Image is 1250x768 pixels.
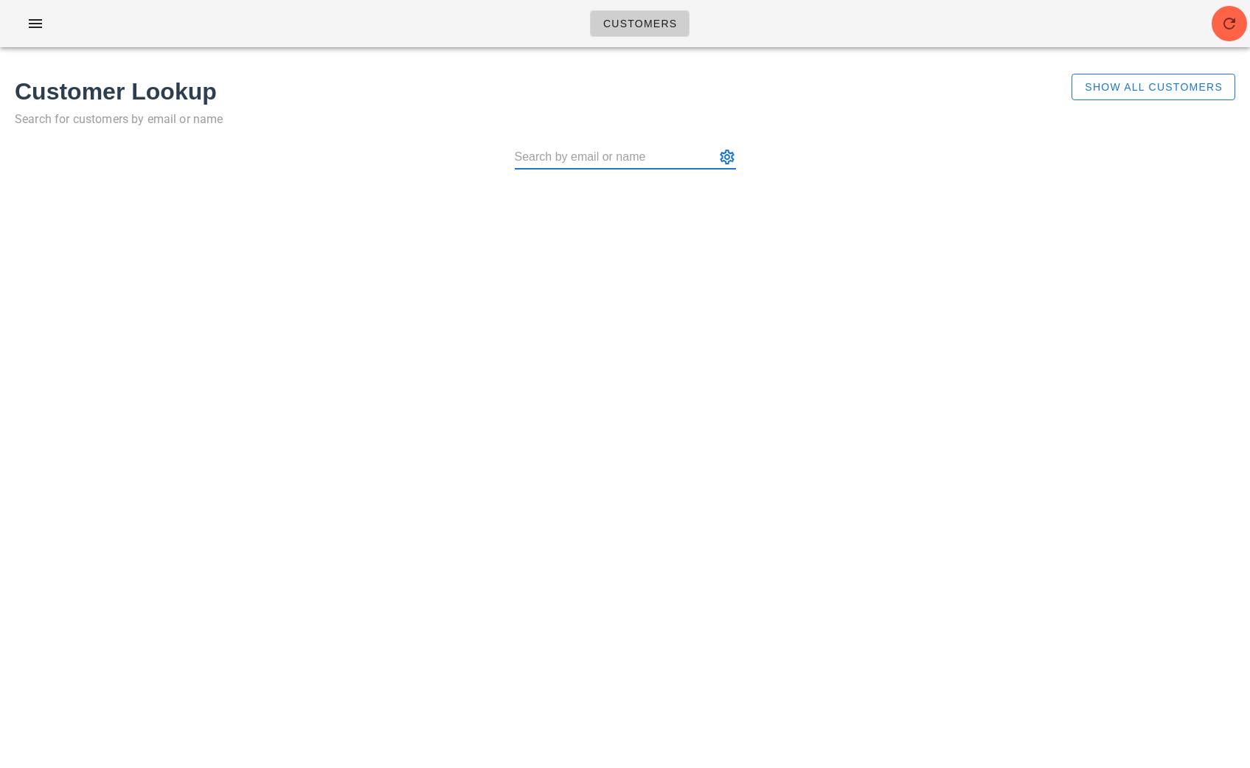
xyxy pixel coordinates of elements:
[15,74,1029,109] h1: Customer Lookup
[1072,74,1235,100] button: Show All Customers
[15,109,1029,130] p: Search for customers by email or name
[1084,81,1223,93] span: Show All Customers
[590,10,690,37] a: Customers
[718,148,736,166] button: appended action
[515,145,715,169] input: Search by email or name
[603,18,678,29] span: Customers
